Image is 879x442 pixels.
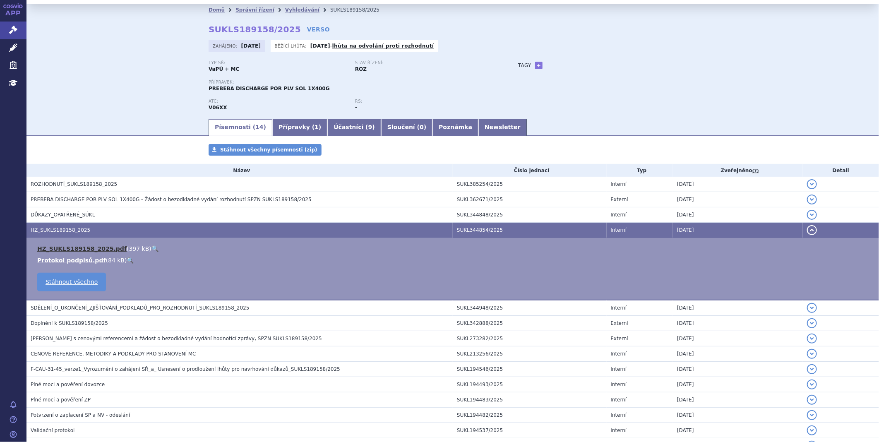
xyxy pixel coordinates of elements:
a: 🔍 [151,245,159,252]
p: Přípravek: [209,80,502,85]
span: Externí [611,197,628,202]
button: detail [807,410,817,420]
span: Souhlas s cenovými referencemi a žádost o bezodkladné vydání hodnotící zprávy, SPZN SUKLS189158/2025 [31,336,322,341]
td: [DATE] [673,346,803,362]
a: Protokol podpisů.pdf [37,257,106,264]
th: Číslo jednací [453,164,607,177]
td: SUKL194482/2025 [453,408,607,423]
a: VERSO [307,25,330,34]
td: [DATE] [673,377,803,392]
td: SUKL194546/2025 [453,362,607,377]
td: [DATE] [673,423,803,438]
span: Zahájeno: [213,43,239,49]
a: + [535,62,543,69]
span: HZ_SUKLS189158_2025 [31,227,90,233]
button: detail [807,179,817,189]
td: [DATE] [673,408,803,423]
span: Interní [611,227,627,233]
button: detail [807,395,817,405]
th: Název [26,164,453,177]
td: [DATE] [673,177,803,192]
strong: POTRAVINY PRO ZVLÁŠTNÍ LÉKAŘSKÉ ÚČELY (PZLÚ) (ČESKÁ ATC SKUPINA) [209,105,227,110]
button: detail [807,334,817,344]
h3: Tagy [518,60,531,70]
span: Validační protokol [31,428,75,433]
button: detail [807,425,817,435]
p: Stav řízení: [355,60,493,65]
td: [DATE] [673,207,803,223]
span: Interní [611,428,627,433]
span: Interní [611,366,627,372]
a: Poznámka [432,119,478,136]
span: Interní [611,181,627,187]
button: detail [807,303,817,313]
a: Newsletter [478,119,527,136]
span: Externí [611,336,628,341]
span: Interní [611,397,627,403]
td: [DATE] [673,300,803,316]
td: SUKL194483/2025 [453,392,607,408]
td: SUKL273282/2025 [453,331,607,346]
p: RS: [355,99,493,104]
p: ATC: [209,99,347,104]
span: ROZHODNUTÍ_SUKLS189158_2025 [31,181,117,187]
span: Interní [611,351,627,357]
td: [DATE] [673,192,803,207]
span: 1 [315,124,319,130]
td: SUKL194493/2025 [453,377,607,392]
button: detail [807,380,817,389]
span: Interní [611,305,627,311]
a: Stáhnout všechno [37,273,106,291]
th: Detail [803,164,879,177]
span: 9 [368,124,372,130]
th: Typ [607,164,673,177]
button: detail [807,195,817,204]
span: Interní [611,382,627,387]
th: Zveřejněno [673,164,803,177]
span: 0 [420,124,424,130]
td: [DATE] [673,223,803,238]
a: Správní řízení [235,7,274,13]
span: Plné moci a pověření ZP [31,397,91,403]
td: [DATE] [673,316,803,331]
span: Interní [611,212,627,218]
td: SUKL342888/2025 [453,316,607,331]
span: Doplnění k SUKLS189158/2025 [31,320,108,326]
li: ( ) [37,256,871,264]
td: SUKL344948/2025 [453,300,607,316]
span: CENOVÉ REFERENCE, METODIKY A PODKLADY PRO STANOVENÍ MC [31,351,196,357]
a: Domů [209,7,225,13]
strong: [DATE] [241,43,261,49]
span: SDĚLENÍ_O_UKONČENÍ_ZJIŠŤOVÁNÍ_PODKLADŮ_PRO_ROZHODNUTÍ_SUKLS189158_2025 [31,305,249,311]
button: detail [807,349,817,359]
a: lhůta na odvolání proti rozhodnutí [332,43,434,49]
span: Plné moci a pověření dovozce [31,382,105,387]
a: Písemnosti (14) [209,119,272,136]
td: SUKL344854/2025 [453,223,607,238]
td: [DATE] [673,331,803,346]
a: HZ_SUKLS189158_2025.pdf [37,245,127,252]
td: [DATE] [673,392,803,408]
td: SUKL213256/2025 [453,346,607,362]
p: - [310,43,434,49]
span: Interní [611,412,627,418]
a: 🔍 [127,257,134,264]
span: F-CAU-31-45_verze1_Vyrozumění o zahájení SŘ_a_ Usnesení o prodloužení lhůty pro navrhování důkazů... [31,366,340,372]
td: SUKL385254/2025 [453,177,607,192]
span: 84 kB [108,257,125,264]
span: PREBEBA DISCHARGE POR PLV SOL 1X400G - Žádost o bezodkladné vydání rozhodnutí SPZN SUKLS189158/2025 [31,197,312,202]
span: Potvrzení o zaplacení SP a NV - odeslání [31,412,130,418]
strong: SUKLS189158/2025 [209,24,301,34]
strong: [DATE] [310,43,330,49]
a: Přípravky (1) [272,119,327,136]
button: detail [807,318,817,328]
a: Sloučení (0) [381,119,432,136]
span: PREBEBA DISCHARGE POR PLV SOL 1X400G [209,86,330,91]
td: SUKL362671/2025 [453,192,607,207]
a: Účastníci (9) [327,119,381,136]
span: 14 [255,124,263,130]
button: detail [807,225,817,235]
span: Stáhnout všechny písemnosti (zip) [220,147,317,153]
button: detail [807,210,817,220]
strong: VaPÚ + MC [209,66,239,72]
